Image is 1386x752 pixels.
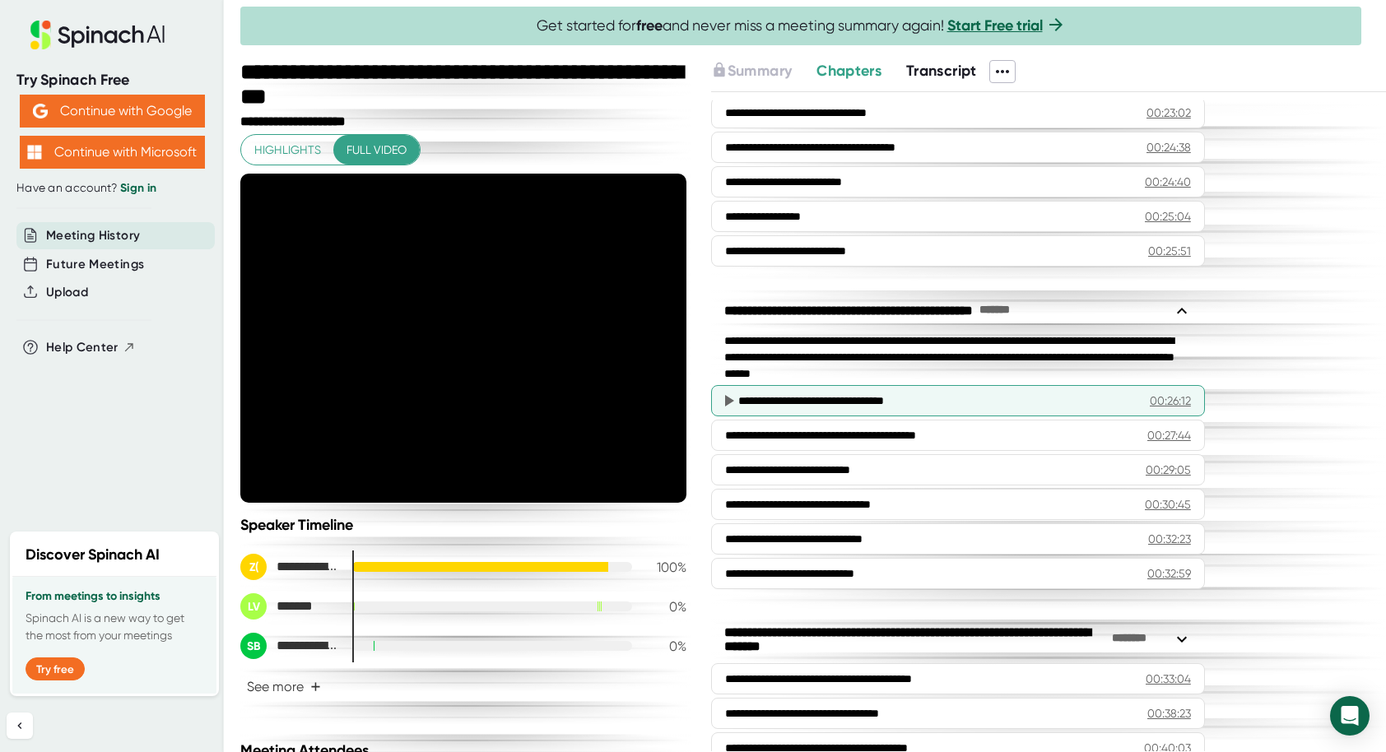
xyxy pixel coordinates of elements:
div: Have an account? [16,181,207,196]
span: Get started for and never miss a meeting summary again! [537,16,1066,35]
div: 00:24:38 [1146,139,1191,156]
button: Upload [46,283,88,302]
button: Full video [333,135,420,165]
button: Continue with Google [20,95,205,128]
div: 0 % [645,638,686,654]
div: 100 % [645,559,686,575]
p: Spinach AI is a new way to get the most from your meetings [26,610,203,644]
div: 00:27:44 [1147,427,1191,443]
button: Try free [26,657,85,680]
div: Open Intercom Messenger [1330,696,1370,736]
div: 00:33:04 [1146,671,1191,687]
span: Summary [728,62,792,80]
div: 0 % [645,599,686,615]
div: LV [240,593,267,620]
span: Chapters [816,62,881,80]
div: 00:38:23 [1147,705,1191,722]
div: 00:24:40 [1145,174,1191,190]
span: Help Center [46,338,119,357]
div: 00:23:02 [1146,104,1191,121]
span: Highlights [254,140,321,160]
img: Aehbyd4JwY73AAAAAElFTkSuQmCC [33,104,48,118]
div: 00:26:12 [1150,392,1191,409]
button: Transcript [906,60,977,82]
button: Future Meetings [46,255,144,274]
button: Summary [711,60,792,82]
button: Help Center [46,338,136,357]
div: Speaker Timeline [240,516,686,534]
button: Collapse sidebar [7,713,33,739]
div: 00:25:51 [1148,243,1191,259]
div: Try Spinach Free [16,71,207,90]
b: free [636,16,663,35]
h2: Discover Spinach AI [26,544,160,566]
span: Transcript [906,62,977,80]
a: Sign in [120,181,156,195]
div: Upgrade to access [711,60,816,83]
div: 00:25:04 [1145,208,1191,225]
div: Z( [240,554,267,580]
div: Ziba Parissa Cranmer (she/hers) [240,554,339,580]
button: Highlights [241,135,334,165]
div: Srinivasa Rao Bittla [240,633,339,659]
h3: From meetings to insights [26,590,203,603]
button: Meeting History [46,226,140,245]
button: Chapters [816,60,881,82]
div: 00:32:23 [1148,531,1191,547]
div: 00:32:59 [1147,565,1191,582]
div: 00:30:45 [1145,496,1191,513]
span: Full video [346,140,407,160]
div: 00:29:05 [1146,462,1191,478]
button: Continue with Microsoft [20,136,205,169]
div: SB [240,633,267,659]
button: See more+ [240,672,328,701]
span: + [310,680,321,694]
div: Lisa Vu [240,593,339,620]
a: Start Free trial [947,16,1043,35]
